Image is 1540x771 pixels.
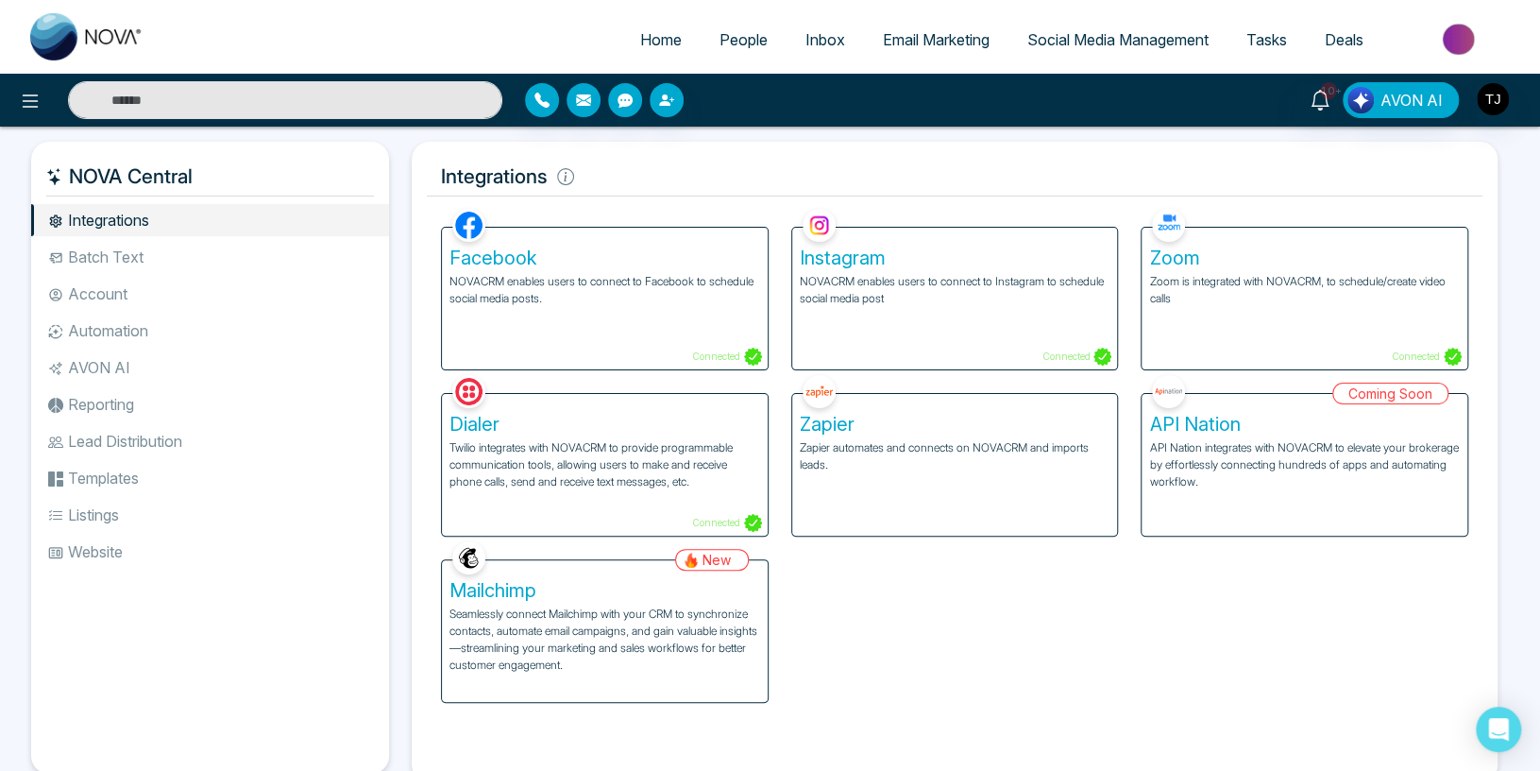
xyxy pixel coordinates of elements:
a: Email Marketing [864,22,1008,58]
h5: Integrations [427,157,1482,197]
span: 10+ [1320,82,1337,99]
li: Templates [31,462,389,494]
img: User Avatar [1477,83,1509,115]
li: Website [31,536,389,568]
h5: Facebook [449,247,760,269]
button: AVON AI [1343,82,1459,118]
img: Market-place.gif [1392,18,1529,60]
a: Inbox [787,22,864,58]
img: Mailchimp [452,541,485,574]
span: Social Media Management [1027,30,1209,49]
p: Connected [1392,348,1462,366]
span: Email Marketing [883,30,990,49]
img: new-tag [684,553,699,568]
p: Connected [692,348,762,366]
li: Listings [31,499,389,531]
img: Dialer [452,375,485,408]
p: Seamlessly connect Mailchimp with your CRM to synchronize contacts, automate email campaigns, and... [449,606,760,674]
p: Connected [692,514,762,532]
li: Account [31,278,389,310]
p: NOVACRM enables users to connect to Instagram to schedule social media post [800,273,1110,307]
span: AVON AI [1380,89,1443,111]
h5: Dialer [449,413,760,436]
p: Zapier automates and connects on NOVACRM and imports leads. [800,439,1110,473]
span: Home [640,30,682,49]
span: Inbox [805,30,845,49]
li: Integrations [31,204,389,236]
h5: NOVA Central [46,157,374,197]
img: Nova CRM Logo [30,13,144,60]
span: Tasks [1246,30,1287,49]
a: Social Media Management [1008,22,1227,58]
img: Lead Flow [1347,87,1374,113]
span: People [719,30,768,49]
span: Deals [1325,30,1363,49]
img: Connected [1444,348,1462,366]
div: New [675,549,749,571]
li: Reporting [31,388,389,420]
p: Twilio integrates with NOVACRM to provide programmable communication tools, allowing users to mak... [449,439,760,490]
h5: Mailchimp [449,579,760,602]
a: Deals [1306,22,1382,58]
img: Connected [744,514,762,532]
li: AVON AI [31,351,389,384]
div: Open Intercom Messenger [1476,707,1521,752]
li: Automation [31,315,389,347]
a: Tasks [1227,22,1306,58]
p: Zoom is integrated with NOVACRM, to schedule/create video calls [1149,273,1460,307]
a: 10+ [1297,82,1343,115]
li: Lead Distribution [31,425,389,457]
img: Zoom [1152,209,1185,242]
img: Connected [1093,348,1111,366]
li: Batch Text [31,241,389,273]
img: Zapier [803,375,836,408]
img: Facebook [452,209,485,242]
h5: Instagram [800,247,1110,269]
p: NOVACRM enables users to connect to Facebook to schedule social media posts. [449,273,760,307]
a: People [701,22,787,58]
p: Connected [1041,348,1111,366]
h5: Zoom [1149,247,1460,269]
img: Instagram [803,209,836,242]
h5: Zapier [800,413,1110,436]
img: Connected [744,348,762,366]
a: Home [621,22,701,58]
